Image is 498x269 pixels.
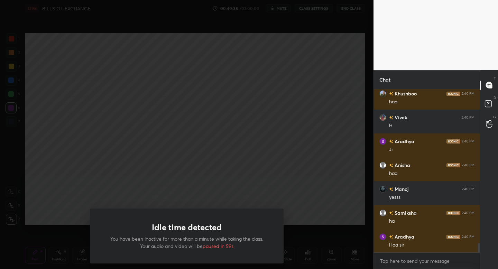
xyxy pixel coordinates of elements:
[379,233,386,240] img: 86a9b8ac1432433a8fe55d869f27c7b3.70007087_3
[494,95,496,100] p: D
[493,114,496,120] p: G
[379,114,386,121] img: 31989591884d4aaab70436b58bb1b71f.jpg
[152,222,222,232] h1: Idle time detected
[379,90,386,97] img: f37aaacd6e2547f6aaa3050de520902f.jpg
[389,99,474,105] div: haa
[389,211,393,215] img: no-rating-badge.077c3623.svg
[393,161,410,169] h6: Anisha
[446,234,460,239] img: iconic-dark.1390631f.png
[446,163,460,167] img: iconic-dark.1390631f.png
[462,115,474,119] div: 2:40 PM
[389,164,393,167] img: no-rating-badge.077c3623.svg
[374,89,480,253] div: grid
[462,234,474,239] div: 2:40 PM
[446,91,460,95] img: iconic-dark.1390631f.png
[374,71,396,89] p: Chat
[393,185,408,193] h6: Manoj
[393,138,414,145] h6: Aradhya
[389,146,474,153] div: Ji
[389,116,393,120] img: no-rating-badge.077c3623.svg
[393,114,407,121] h6: Vivek
[203,243,233,249] span: paused in 59s
[389,140,393,143] img: no-rating-badge.077c3623.svg
[462,91,474,95] div: 2:40 PM
[389,187,393,191] img: no-rating-badge.077c3623.svg
[446,139,460,143] img: iconic-dark.1390631f.png
[389,218,474,225] div: ha
[379,161,386,168] img: default.png
[393,209,417,216] h6: Samiksha
[389,235,393,239] img: no-rating-badge.077c3623.svg
[462,163,474,167] div: 2:40 PM
[379,138,386,145] img: 86a9b8ac1432433a8fe55d869f27c7b3.70007087_3
[389,122,474,129] div: H
[494,76,496,81] p: T
[462,139,474,143] div: 2:40 PM
[446,211,460,215] img: iconic-dark.1390631f.png
[389,92,393,96] img: no-rating-badge.077c3623.svg
[462,187,474,191] div: 2:40 PM
[393,233,414,240] h6: Aradhya
[393,90,417,97] h6: Khushboo
[462,211,474,215] div: 2:40 PM
[107,235,267,250] p: You have been inactive for more than a minute while taking the class. Your audio and video will be
[389,170,474,177] div: haa
[389,242,474,249] div: Haa sir
[389,194,474,201] div: yesss
[379,209,386,216] img: default.png
[379,185,386,192] img: 2b66c2acb53943a095606e681ef2fbd0.jpg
